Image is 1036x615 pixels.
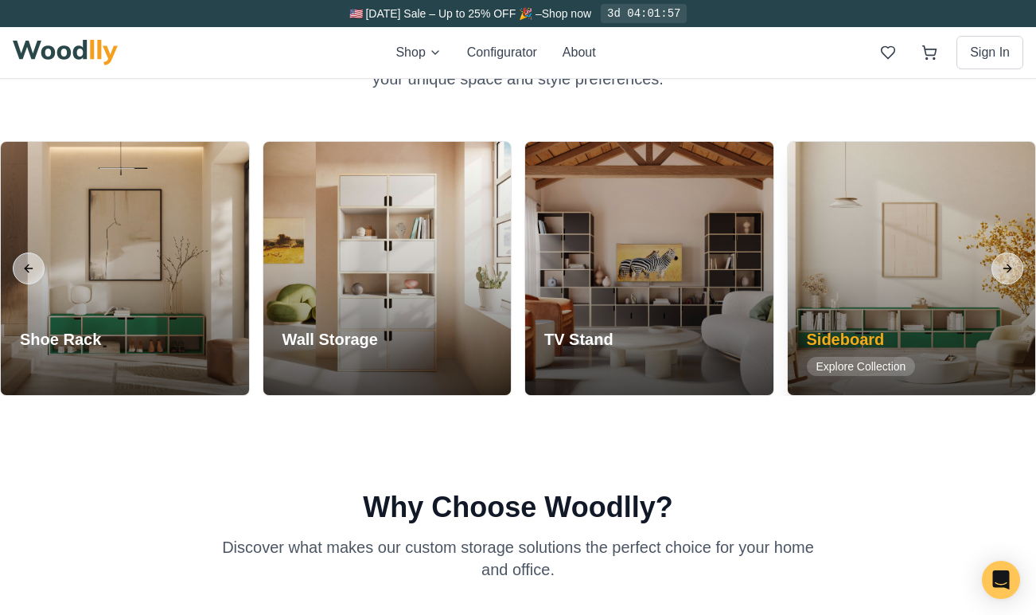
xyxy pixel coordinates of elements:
[467,43,537,62] button: Configurator
[542,7,591,20] a: Shop now
[982,561,1020,599] div: Open Intercom Messenger
[20,328,129,351] h3: Shoe Rack
[544,328,653,351] h3: TV Stand
[807,328,916,351] h3: Sideboard
[212,536,824,581] p: Discover what makes our custom storage solutions the perfect choice for your home and office.
[563,43,596,62] button: About
[601,4,687,23] div: 3d 04:01:57
[807,357,916,376] span: Explore Collection
[13,40,118,65] img: Woodlly
[349,7,542,20] span: 🇺🇸 [DATE] Sale – Up to 25% OFF 🎉 –
[13,492,1023,523] h2: Why Choose Woodlly?
[395,43,441,62] button: Shop
[956,36,1023,69] button: Sign In
[282,328,391,351] h3: Wall Storage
